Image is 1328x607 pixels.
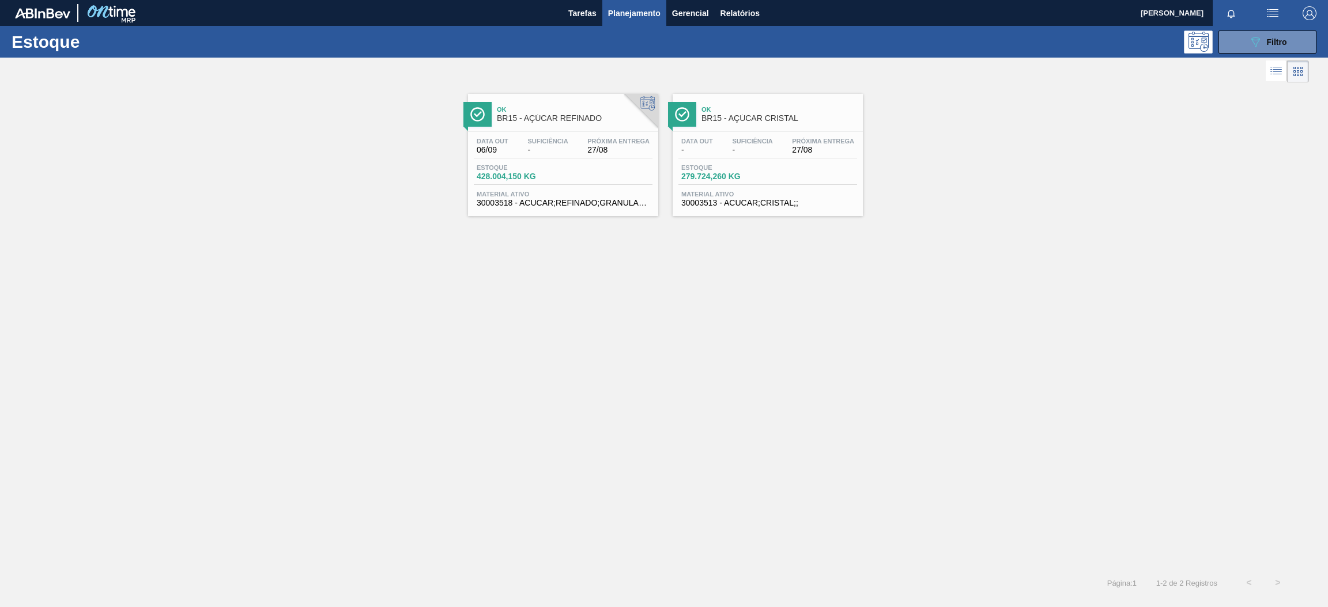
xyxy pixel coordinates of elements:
[608,6,661,20] span: Planejamento
[477,146,508,154] span: 06/09
[664,85,869,216] a: ÍconeOkBR15 - AÇÚCAR CRISTALData out-Suficiência-Próxima Entrega27/08Estoque279.724,260 KGMateria...
[15,8,70,18] img: TNhmsLtSVTkK8tSr43FrP2fwEKptu5GPRR3wAAAABJRU5ErkJggg==
[477,191,650,198] span: Material ativo
[1263,568,1292,597] button: >
[681,138,713,145] span: Data out
[477,138,508,145] span: Data out
[701,106,857,113] span: Ok
[1184,31,1213,54] div: Pogramando: nenhum usuário selecionado
[681,172,762,181] span: 279.724,260 KG
[470,107,485,122] img: Ícone
[1154,579,1217,587] span: 1 - 2 de 2 Registros
[672,6,709,20] span: Gerencial
[732,138,772,145] span: Suficiência
[732,146,772,154] span: -
[675,107,689,122] img: Ícone
[1287,60,1309,82] div: Visão em Cards
[587,138,650,145] span: Próxima Entrega
[568,6,597,20] span: Tarefas
[701,114,857,123] span: BR15 - AÇÚCAR CRISTAL
[720,6,760,20] span: Relatórios
[1107,579,1137,587] span: Página : 1
[12,35,188,48] h1: Estoque
[792,146,854,154] span: 27/08
[477,164,557,171] span: Estoque
[1213,5,1250,21] button: Notificações
[1266,60,1287,82] div: Visão em Lista
[477,172,557,181] span: 428.004,150 KG
[497,114,652,123] span: BR15 - AÇÚCAR REFINADO
[1218,31,1316,54] button: Filtro
[1303,6,1316,20] img: Logout
[681,164,762,171] span: Estoque
[681,191,854,198] span: Material ativo
[587,146,650,154] span: 27/08
[477,199,650,207] span: 30003518 - ACUCAR;REFINADO;GRANULADO;;
[1235,568,1263,597] button: <
[497,106,652,113] span: Ok
[1266,6,1280,20] img: userActions
[681,146,713,154] span: -
[459,85,664,216] a: ÍconeOkBR15 - AÇÚCAR REFINADOData out06/09Suficiência-Próxima Entrega27/08Estoque428.004,150 KGMa...
[792,138,854,145] span: Próxima Entrega
[527,146,568,154] span: -
[681,199,854,207] span: 30003513 - ACUCAR;CRISTAL;;
[1267,37,1287,47] span: Filtro
[527,138,568,145] span: Suficiência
